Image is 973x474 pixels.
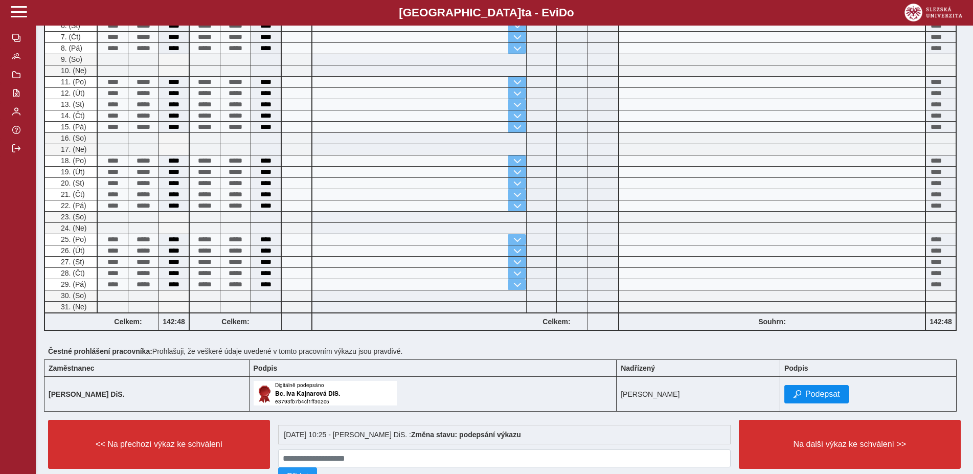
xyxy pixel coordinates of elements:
[254,364,278,372] b: Podpis
[49,390,125,398] b: [PERSON_NAME] DiS.
[59,89,85,97] span: 12. (Út)
[48,420,270,469] button: << Na přechozí výkaz ke schválení
[49,364,94,372] b: Zaměstnanec
[59,55,82,63] span: 9. (So)
[278,425,731,444] div: [DATE] 10:25 - [PERSON_NAME] DiS. :
[59,145,87,153] span: 17. (Ne)
[159,318,189,326] b: 142:48
[59,235,86,243] span: 25. (Po)
[521,6,525,19] span: t
[59,303,87,311] span: 31. (Ne)
[59,224,87,232] span: 24. (Ne)
[559,6,567,19] span: D
[526,318,587,326] b: Celkem:
[59,246,85,255] span: 26. (Út)
[59,33,81,41] span: 7. (Čt)
[59,111,85,120] span: 14. (Čt)
[59,21,80,30] span: 6. (St)
[567,6,574,19] span: o
[926,318,956,326] b: 142:48
[59,201,86,210] span: 22. (Pá)
[59,179,84,187] span: 20. (St)
[59,78,86,86] span: 11. (Po)
[59,291,86,300] span: 30. (So)
[31,6,942,19] b: [GEOGRAPHIC_DATA] a - Evi
[739,420,961,469] button: Na další výkaz ke schválení >>
[411,431,521,439] b: Změna stavu: podepsání výkazu
[59,156,86,165] span: 18. (Po)
[784,364,808,372] b: Podpis
[59,213,86,221] span: 23. (So)
[748,440,952,449] span: Na další výkaz ke schválení >>
[59,44,82,52] span: 8. (Pá)
[98,318,159,326] b: Celkem:
[758,318,786,326] b: Souhrn:
[621,364,655,372] b: Nadřízený
[59,100,84,108] span: 13. (St)
[190,318,281,326] b: Celkem:
[44,343,965,359] div: Prohlašuji, že veškeré údaje uvedené v tomto pracovním výkazu jsou pravdivé.
[254,381,397,405] img: Digitálně podepsáno uživatelem
[805,390,840,399] span: Podepsat
[59,168,85,176] span: 19. (Út)
[59,269,85,277] span: 28. (Čt)
[617,377,780,412] td: [PERSON_NAME]
[59,190,85,198] span: 21. (Čt)
[59,123,86,131] span: 15. (Pá)
[59,280,86,288] span: 29. (Pá)
[904,4,962,21] img: logo_web_su.png
[48,347,152,355] b: Čestné prohlášení pracovníka:
[59,66,87,75] span: 10. (Ne)
[57,440,261,449] span: << Na přechozí výkaz ke schválení
[59,258,84,266] span: 27. (St)
[59,134,86,142] span: 16. (So)
[784,385,849,403] button: Podepsat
